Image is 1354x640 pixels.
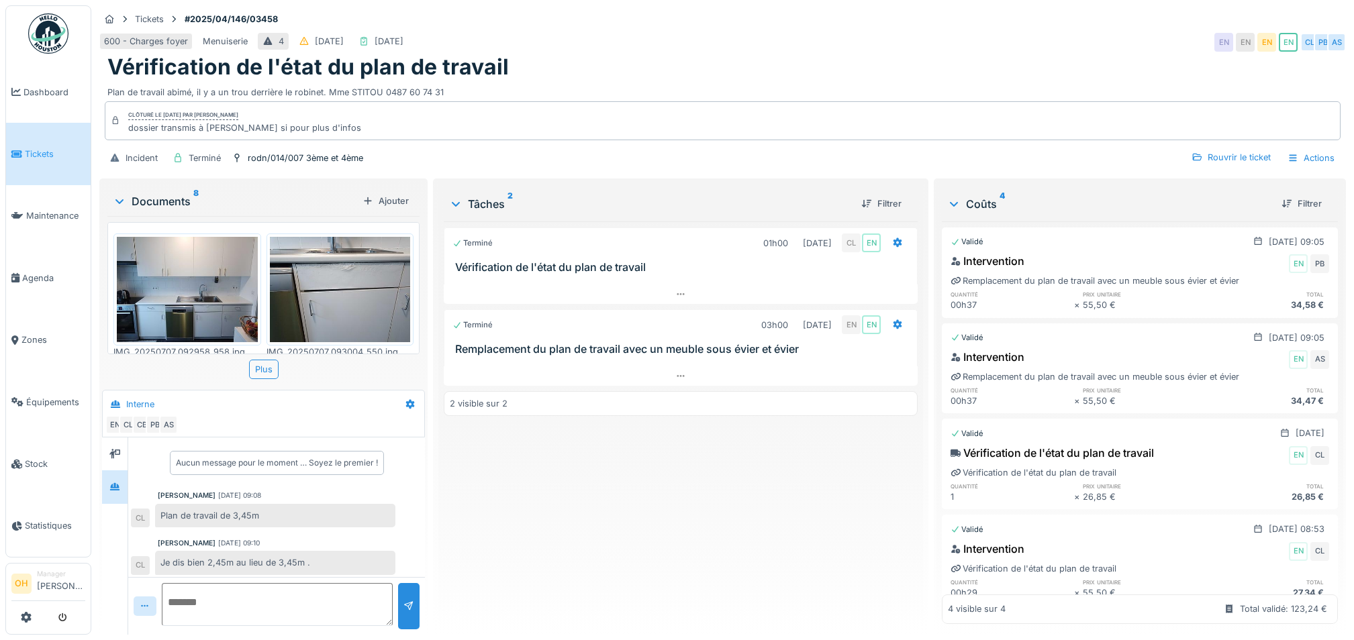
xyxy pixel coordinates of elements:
[763,237,788,250] div: 01h00
[1206,394,1329,407] div: 34,47 €
[1206,578,1329,586] h6: total
[131,556,150,575] div: CL
[22,272,85,284] span: Agenda
[1206,490,1329,503] div: 26,85 €
[132,415,151,434] div: CB
[203,35,248,48] div: Menuiserie
[1074,299,1083,311] div: ×
[842,233,861,252] div: CL
[1282,148,1341,168] div: Actions
[218,490,261,500] div: [DATE] 09:08
[1236,33,1255,52] div: EN
[951,482,1074,490] h6: quantité
[1083,482,1206,490] h6: prix unitaire
[1186,148,1276,166] div: Rouvrir le ticket
[279,35,284,48] div: 4
[449,196,851,212] div: Tâches
[1074,490,1083,503] div: ×
[267,345,414,358] div: IMG_20250707_093004_550.jpg
[1310,350,1329,369] div: AS
[1289,446,1308,465] div: EN
[1214,33,1233,52] div: EN
[1206,386,1329,394] h6: total
[193,193,199,209] sup: 8
[248,152,363,164] div: rodn/014/007 3ème et 4ème
[1314,33,1333,52] div: PB
[951,370,1239,383] div: Remplacement du plan de travail avec un meuble sous évier et évier
[1083,290,1206,299] h6: prix unitaire
[37,569,85,598] li: [PERSON_NAME]
[452,319,493,331] div: Terminé
[113,345,261,358] div: IMG_20250707_092958_958.jpg
[1083,490,1206,503] div: 26,85 €
[1289,350,1308,369] div: EN
[1289,542,1308,561] div: EN
[1310,254,1329,273] div: PB
[1000,196,1005,212] sup: 4
[951,236,983,248] div: Validé
[951,428,983,439] div: Validé
[1206,299,1329,311] div: 34,58 €
[135,13,164,25] div: Tickets
[1310,446,1329,465] div: CL
[11,569,85,601] a: OH Manager[PERSON_NAME]
[1206,586,1329,599] div: 27,34 €
[6,61,91,123] a: Dashboard
[862,315,881,334] div: EN
[1074,586,1083,599] div: ×
[951,386,1074,394] h6: quantité
[176,457,378,469] div: Aucun message pour le moment … Soyez le premier !
[11,574,32,594] li: OH
[951,349,1024,365] div: Intervention
[455,343,912,356] h3: Remplacement du plan de travail avec un meuble sous évier et évier
[951,445,1154,461] div: Vérification de l'état du plan de travail
[28,13,68,54] img: Badge_color-CXgf-gQk.svg
[6,309,91,371] a: Zones
[131,509,150,527] div: CL
[1327,33,1346,52] div: AS
[1083,386,1206,394] h6: prix unitaire
[126,398,154,411] div: Interne
[951,541,1024,557] div: Intervention
[951,332,983,343] div: Validé
[452,237,493,249] div: Terminé
[1206,482,1329,490] h6: total
[107,81,1338,99] div: Plan de travail abimé, il y a un trou derrière le robinet. Mme STITOU 0487 60 74 31
[951,578,1074,586] h6: quantité
[159,415,178,434] div: AS
[375,35,403,48] div: [DATE]
[1257,33,1276,52] div: EN
[1206,290,1329,299] h6: total
[761,319,788,331] div: 03h00
[856,195,907,213] div: Filtrer
[179,13,283,25] strong: #2025/04/146/03458
[113,193,357,209] div: Documents
[119,415,138,434] div: CL
[947,196,1271,212] div: Coûts
[507,196,513,212] sup: 2
[25,458,85,470] span: Stock
[951,299,1074,311] div: 00h37
[862,233,881,252] div: EN
[25,519,85,532] span: Statistiques
[6,495,91,557] a: Statistiques
[1083,394,1206,407] div: 55,50 €
[951,466,1116,479] div: Vérification de l'état du plan de travail
[26,396,85,409] span: Équipements
[6,123,91,184] a: Tickets
[1296,427,1324,439] div: [DATE]
[803,237,832,250] div: [DATE]
[951,290,1074,299] h6: quantité
[128,111,238,120] div: Clôturé le [DATE] par [PERSON_NAME]
[1074,394,1083,407] div: ×
[951,490,1074,503] div: 1
[1300,33,1319,52] div: CL
[6,185,91,247] a: Maintenance
[357,192,414,210] div: Ajouter
[1310,542,1329,561] div: CL
[249,360,279,379] div: Plus
[37,569,85,579] div: Manager
[155,551,395,574] div: Je dis bien 2,45m au lieu de 3,45m .
[1083,586,1206,599] div: 55,50 €
[218,538,260,548] div: [DATE] 09:10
